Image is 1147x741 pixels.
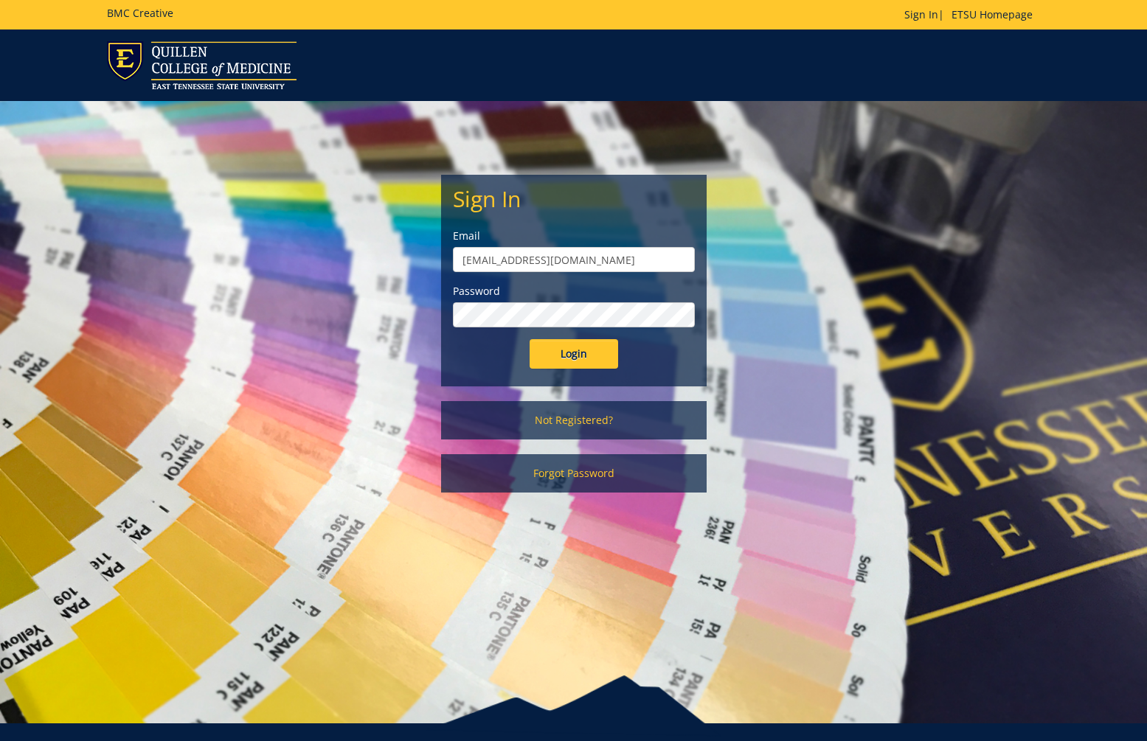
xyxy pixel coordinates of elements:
img: ETSU logo [107,41,297,89]
a: Forgot Password [441,454,707,493]
h2: Sign In [453,187,695,211]
label: Email [453,229,695,243]
a: Sign In [904,7,938,21]
label: Password [453,284,695,299]
h5: BMC Creative [107,7,173,18]
p: | [904,7,1040,22]
input: Login [530,339,618,369]
a: Not Registered? [441,401,707,439]
a: ETSU Homepage [944,7,1040,21]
